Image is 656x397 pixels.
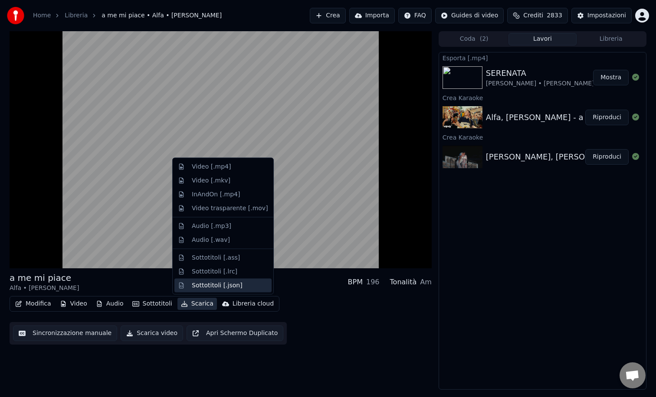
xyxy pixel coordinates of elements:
[585,110,629,125] button: Riproduci
[587,11,626,20] div: Impostazioni
[192,163,231,171] div: Video [.mp4]
[187,325,283,341] button: Apri Schermo Duplicato
[486,111,634,124] div: Alfa, [PERSON_NAME] - a me mi piace
[349,8,395,23] button: Importa
[233,299,274,308] div: Libreria cloud
[192,267,237,276] div: Sottotitoli [.lrc]
[192,176,230,185] div: Video [.mkv]
[620,362,646,388] a: Aprire la chat
[507,8,568,23] button: Crediti2833
[192,281,243,290] div: Sottotitoli [.json]
[192,204,268,212] div: Video trasparente [.mov]
[508,33,577,46] button: Lavori
[486,67,594,79] div: SERENATA
[121,325,183,341] button: Scarica video
[7,7,24,24] img: youka
[585,149,629,165] button: Riproduci
[523,11,543,20] span: Crediti
[92,298,127,310] button: Audio
[56,298,91,310] button: Video
[439,52,646,63] div: Esporta [.mp4]
[348,277,363,287] div: BPM
[13,325,117,341] button: Sincronizzazione manuale
[65,11,88,20] a: Libreria
[593,70,629,85] button: Mostra
[192,221,231,230] div: Audio [.mp3]
[129,298,176,310] button: Sottotitoli
[486,79,594,88] div: [PERSON_NAME] • [PERSON_NAME]
[390,277,417,287] div: Tonalità
[439,92,646,103] div: Crea Karaoke
[177,298,217,310] button: Scarica
[571,8,632,23] button: Impostazioni
[310,8,345,23] button: Crea
[192,235,230,244] div: Audio [.wav]
[102,11,222,20] span: a me mi piace • Alfa • [PERSON_NAME]
[33,11,222,20] nav: breadcrumb
[435,8,504,23] button: Guides di video
[192,190,240,198] div: InAndOn [.mp4]
[33,11,51,20] a: Home
[577,33,645,46] button: Libreria
[10,284,79,293] div: Alfa • [PERSON_NAME]
[12,298,55,310] button: Modifica
[398,8,432,23] button: FAQ
[192,253,240,262] div: Sottotitoli [.ass]
[366,277,380,287] div: 196
[480,35,489,43] span: ( 2 )
[420,277,432,287] div: Am
[439,132,646,142] div: Crea Karaoke
[440,33,508,46] button: Coda
[10,272,79,284] div: a me mi piace
[547,11,562,20] span: 2833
